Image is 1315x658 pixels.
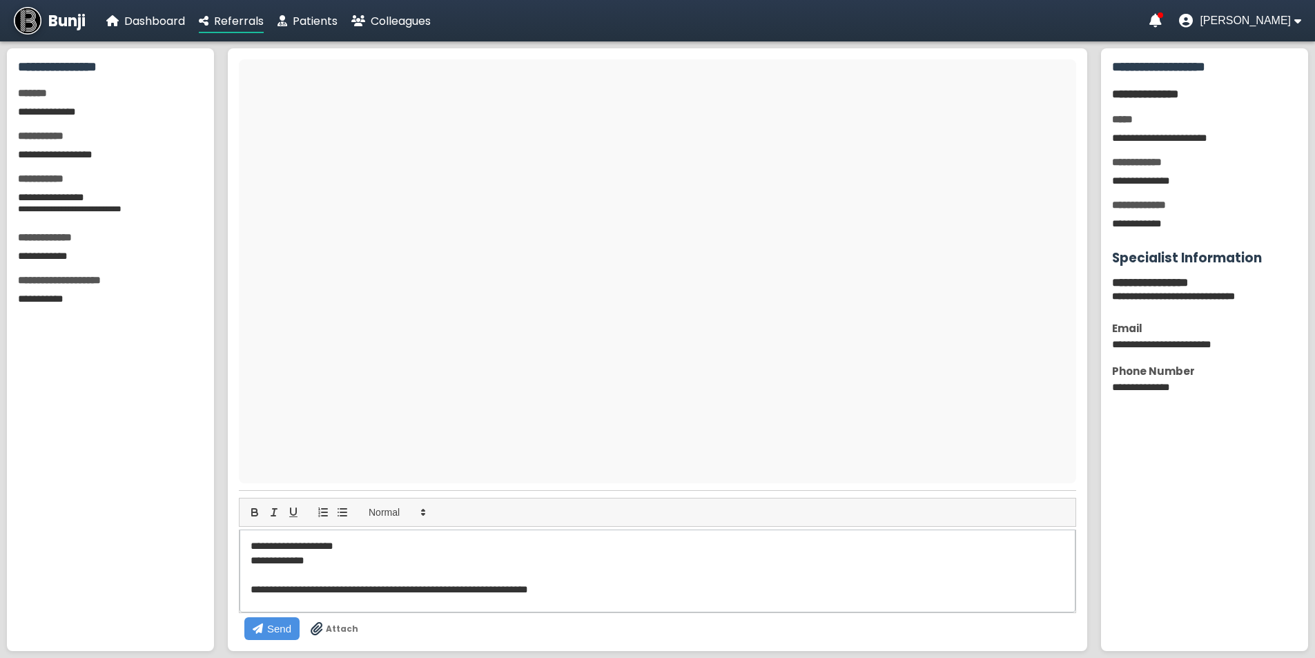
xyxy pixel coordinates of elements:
a: Referrals [199,12,264,30]
a: Patients [277,12,338,30]
button: underline [284,504,303,521]
img: Bunji Dental Referral Management [14,7,41,35]
div: Phone Number [1112,363,1297,379]
span: [PERSON_NAME] [1200,14,1291,27]
span: Patients [293,13,338,29]
a: Bunji [14,7,86,35]
a: Dashboard [106,12,185,30]
span: Attach [326,623,358,635]
span: Send [267,623,291,635]
button: italic [264,504,284,521]
div: Email [1112,320,1297,336]
a: Colleagues [351,12,431,30]
button: User menu [1179,14,1301,28]
button: Send [244,617,300,640]
button: bold [245,504,264,521]
label: Drag & drop files anywhere to attach [311,622,358,636]
button: list: bullet [333,504,352,521]
a: Notifications [1149,14,1162,28]
h3: Specialist Information [1112,248,1297,268]
button: list: ordered [313,504,333,521]
span: Bunji [48,10,86,32]
span: Referrals [214,13,264,29]
span: Colleagues [371,13,431,29]
span: Dashboard [124,13,185,29]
